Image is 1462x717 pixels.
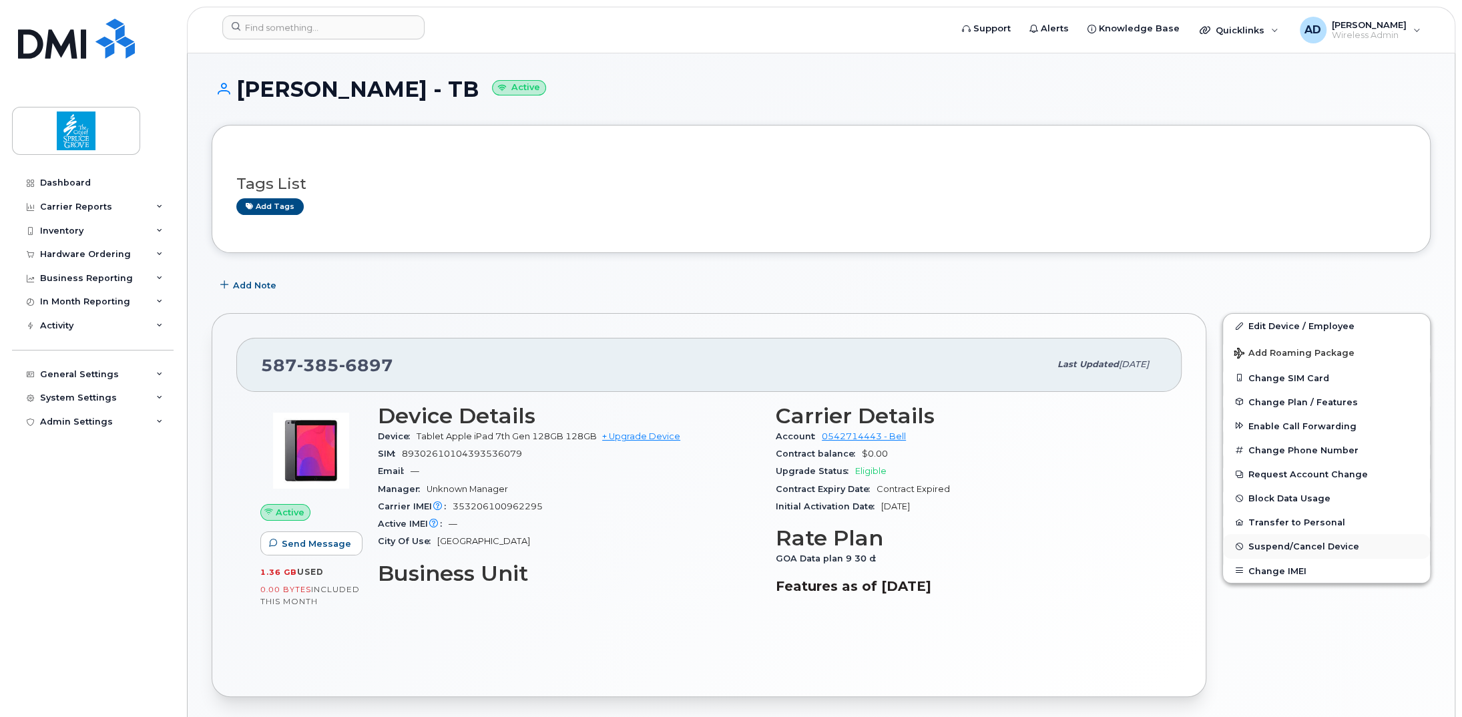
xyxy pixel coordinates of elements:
[1248,541,1359,551] span: Suspend/Cancel Device
[236,198,304,215] a: Add tags
[417,431,597,441] span: Tablet Apple iPad 7th Gen 128GB 128GB
[776,526,1158,550] h3: Rate Plan
[378,431,417,441] span: Device
[1234,348,1355,361] span: Add Roaming Package
[1223,314,1430,338] a: Edit Device / Employee
[260,567,297,577] span: 1.36 GB
[453,501,543,511] span: 353206100962295
[276,506,304,519] span: Active
[427,484,508,494] span: Unknown Manager
[233,279,276,292] span: Add Note
[1223,510,1430,534] button: Transfer to Personal
[1223,338,1430,366] button: Add Roaming Package
[378,449,402,459] span: SIM
[1223,486,1430,510] button: Block Data Usage
[776,501,881,511] span: Initial Activation Date
[260,531,362,555] button: Send Message
[378,501,453,511] span: Carrier IMEI
[378,484,427,494] span: Manager
[776,466,855,476] span: Upgrade Status
[881,501,910,511] span: [DATE]
[449,519,457,529] span: —
[437,536,530,546] span: [GEOGRAPHIC_DATA]
[855,466,887,476] span: Eligible
[212,77,1431,101] h1: [PERSON_NAME] - TB
[378,519,449,529] span: Active IMEI
[271,411,351,491] img: image20231002-3703462-kz1vj5.jpeg
[297,567,324,577] span: used
[776,484,877,494] span: Contract Expiry Date
[378,561,760,585] h3: Business Unit
[297,355,339,375] span: 385
[212,273,288,297] button: Add Note
[776,404,1158,428] h3: Carrier Details
[1223,559,1430,583] button: Change IMEI
[402,449,522,459] span: 89302610104393536079
[776,449,862,459] span: Contract balance
[776,553,883,563] span: GOA Data plan 9 30 d
[877,484,950,494] span: Contract Expired
[378,404,760,428] h3: Device Details
[1223,366,1430,390] button: Change SIM Card
[1119,359,1149,369] span: [DATE]
[822,431,906,441] a: 0542714443 - Bell
[378,466,411,476] span: Email
[260,584,360,606] span: included this month
[261,355,393,375] span: 587
[1223,534,1430,558] button: Suspend/Cancel Device
[1223,462,1430,486] button: Request Account Change
[411,466,419,476] span: —
[776,578,1158,594] h3: Features as of [DATE]
[492,80,546,95] small: Active
[1223,438,1430,462] button: Change Phone Number
[776,431,822,441] span: Account
[236,176,1406,192] h3: Tags List
[339,355,393,375] span: 6897
[378,536,437,546] span: City Of Use
[1057,359,1119,369] span: Last updated
[1248,421,1357,431] span: Enable Call Forwarding
[282,537,351,550] span: Send Message
[1223,390,1430,414] button: Change Plan / Features
[260,585,311,594] span: 0.00 Bytes
[862,449,888,459] span: $0.00
[1248,397,1358,407] span: Change Plan / Features
[602,431,680,441] a: + Upgrade Device
[1223,414,1430,438] button: Enable Call Forwarding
